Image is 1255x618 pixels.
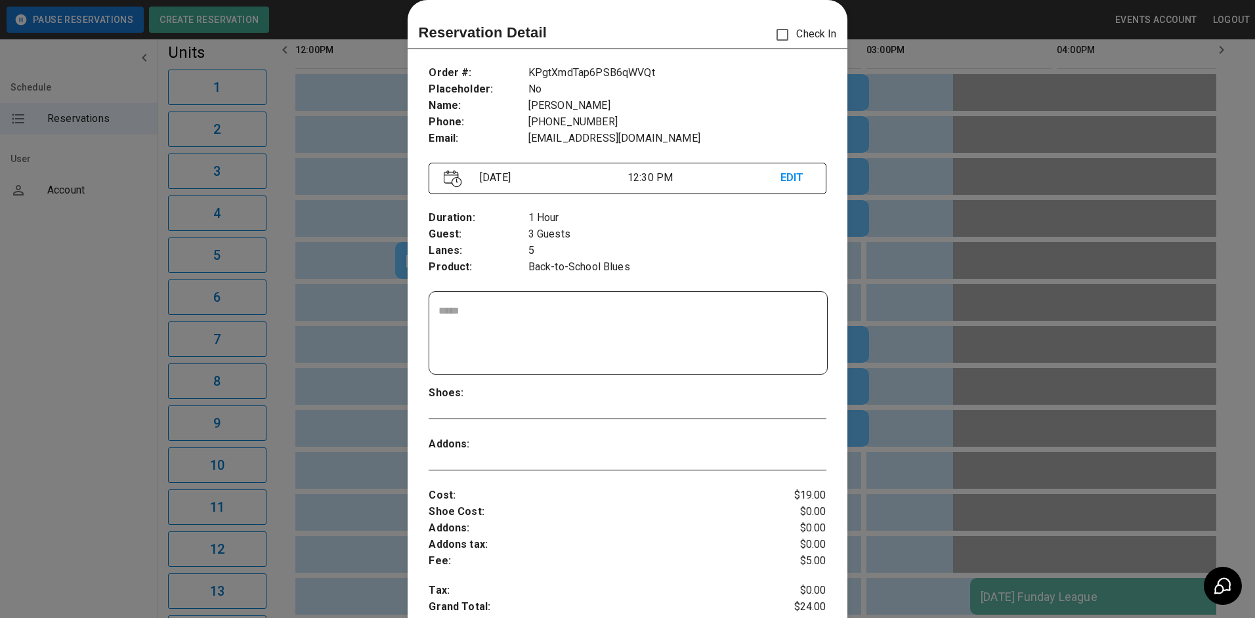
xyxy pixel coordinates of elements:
[429,243,528,259] p: Lanes :
[429,385,528,402] p: Shoes :
[429,487,759,504] p: Cost :
[528,98,826,114] p: [PERSON_NAME]
[429,504,759,520] p: Shoe Cost :
[475,170,627,186] p: [DATE]
[769,21,836,49] p: Check In
[627,170,780,186] p: 12:30 PM
[429,553,759,569] p: Fee :
[418,22,547,43] p: Reservation Detail
[429,520,759,537] p: Addons :
[760,520,826,537] p: $0.00
[528,114,826,131] p: [PHONE_NUMBER]
[429,436,528,453] p: Addons :
[760,553,826,569] p: $5.00
[429,537,759,553] p: Addons tax :
[429,131,528,147] p: Email :
[429,114,528,131] p: Phone :
[528,226,826,243] p: 3 Guests
[429,210,528,226] p: Duration :
[429,98,528,114] p: Name :
[528,243,826,259] p: 5
[429,65,528,81] p: Order # :
[528,131,826,147] p: [EMAIL_ADDRESS][DOMAIN_NAME]
[760,537,826,553] p: $0.00
[528,259,826,276] p: Back-to-School Blues
[528,210,826,226] p: 1 Hour
[429,583,759,599] p: Tax :
[444,170,462,188] img: Vector
[429,226,528,243] p: Guest :
[528,65,826,81] p: KPgtXmdTap6PSB6qWVQt
[780,170,811,186] p: EDIT
[429,259,528,276] p: Product :
[760,487,826,504] p: $19.00
[528,81,826,98] p: No
[429,81,528,98] p: Placeholder :
[760,583,826,599] p: $0.00
[760,504,826,520] p: $0.00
